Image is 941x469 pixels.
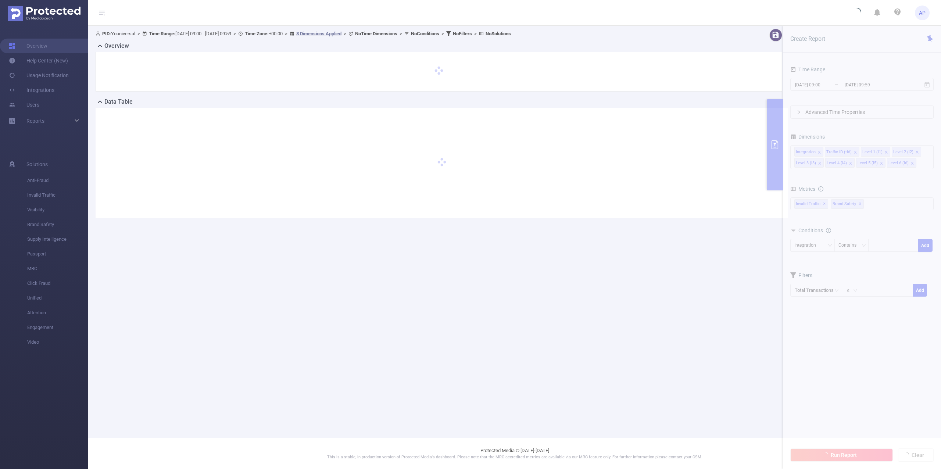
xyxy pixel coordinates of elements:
h2: Overview [104,42,129,50]
b: No Conditions [411,31,439,36]
span: Invalid Traffic [27,188,88,203]
a: Integrations [9,83,54,97]
span: Youniversal [DATE] 09:00 - [DATE] 09:59 +00:00 [96,31,511,36]
span: Solutions [26,157,48,172]
a: Usage Notification [9,68,69,83]
span: Anti-Fraud [27,173,88,188]
span: Attention [27,305,88,320]
span: > [341,31,348,36]
span: > [439,31,446,36]
a: Users [9,97,39,112]
span: AP [919,6,926,20]
b: No Solutions [486,31,511,36]
u: 8 Dimensions Applied [296,31,341,36]
span: Passport [27,247,88,261]
p: This is a stable, in production version of Protected Media's dashboard. Please note that the MRC ... [107,454,923,461]
span: Engagement [27,320,88,335]
span: Click Fraud [27,276,88,291]
b: PID: [102,31,111,36]
span: MRC [27,261,88,276]
span: Video [27,335,88,350]
span: Reports [26,118,44,124]
span: > [397,31,404,36]
b: Time Range: [149,31,175,36]
span: > [231,31,238,36]
span: > [472,31,479,36]
span: Unified [27,291,88,305]
i: icon: loading [852,8,861,18]
span: Brand Safety [27,217,88,232]
span: Visibility [27,203,88,217]
b: Time Zone: [245,31,269,36]
a: Overview [9,39,47,53]
footer: Protected Media © [DATE]-[DATE] [88,438,941,469]
span: > [135,31,142,36]
a: Reports [26,114,44,128]
h2: Data Table [104,97,133,106]
a: Help Center (New) [9,53,68,68]
span: Supply Intelligence [27,232,88,247]
i: icon: user [96,31,102,36]
span: > [283,31,290,36]
b: No Time Dimensions [355,31,397,36]
img: Protected Media [8,6,80,21]
b: No Filters [453,31,472,36]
